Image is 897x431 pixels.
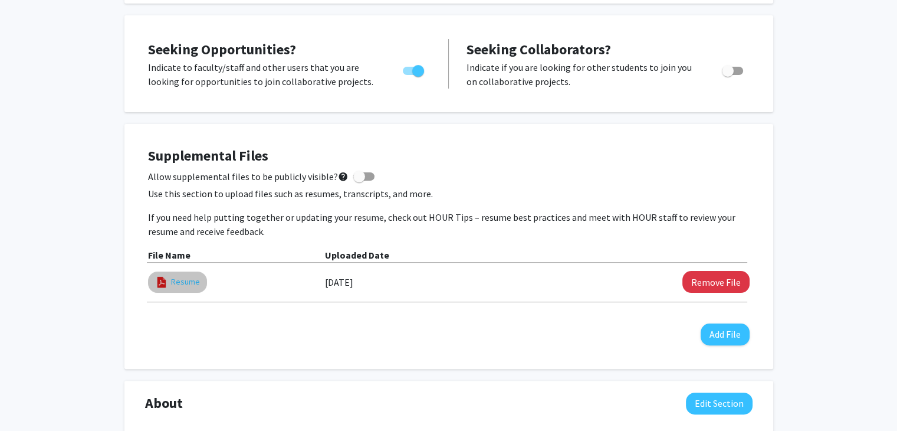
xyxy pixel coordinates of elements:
p: Indicate if you are looking for other students to join you on collaborative projects. [466,60,699,89]
button: Remove Resume File [682,271,750,293]
a: Resume [171,276,200,288]
span: Seeking Opportunities? [148,40,296,58]
mat-icon: help [338,169,349,184]
img: pdf_icon.png [155,276,168,289]
p: Indicate to faculty/staff and other users that you are looking for opportunities to join collabor... [148,60,380,89]
h4: Supplemental Files [148,148,750,165]
button: Edit About [686,393,753,414]
div: Toggle [717,60,750,78]
span: Allow supplemental files to be publicly visible? [148,169,349,184]
span: About [145,393,183,414]
p: Use this section to upload files such as resumes, transcripts, and more. [148,187,750,201]
p: If you need help putting together or updating your resume, check out HOUR Tips – resume best prac... [148,210,750,239]
button: Add File [701,324,750,345]
span: Seeking Collaborators? [466,40,611,58]
label: [DATE] [325,272,353,292]
b: File Name [148,249,190,261]
iframe: Chat [9,378,50,422]
b: Uploaded Date [325,249,389,261]
div: Toggle [398,60,431,78]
